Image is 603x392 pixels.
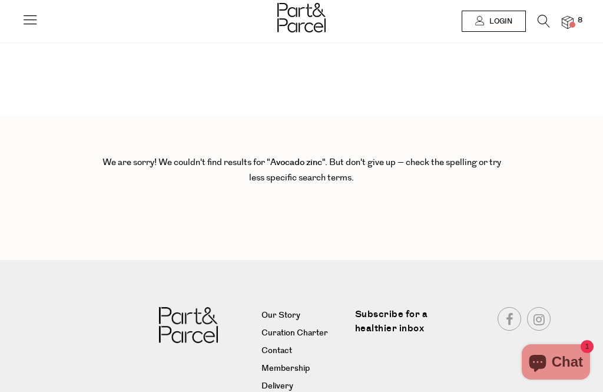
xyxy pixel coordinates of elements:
a: Membership [261,362,346,376]
span: 8 [575,15,585,26]
span: Login [486,17,512,27]
label: Subscribe for a healthier inbox [355,307,458,344]
img: Part&Parcel [277,3,326,32]
a: Contact [261,344,346,358]
div: We are sorry! We couldn't find results for " ". But don't give up – check the spelling or try les... [95,114,508,215]
a: Login [462,11,526,32]
inbox-online-store-chat: Shopify online store chat [518,344,594,383]
b: Avocado zinc [270,156,322,169]
a: Curation Charter [261,327,346,341]
a: Our Story [261,309,346,323]
a: 8 [562,16,574,28]
img: Part&Parcel [159,307,218,343]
